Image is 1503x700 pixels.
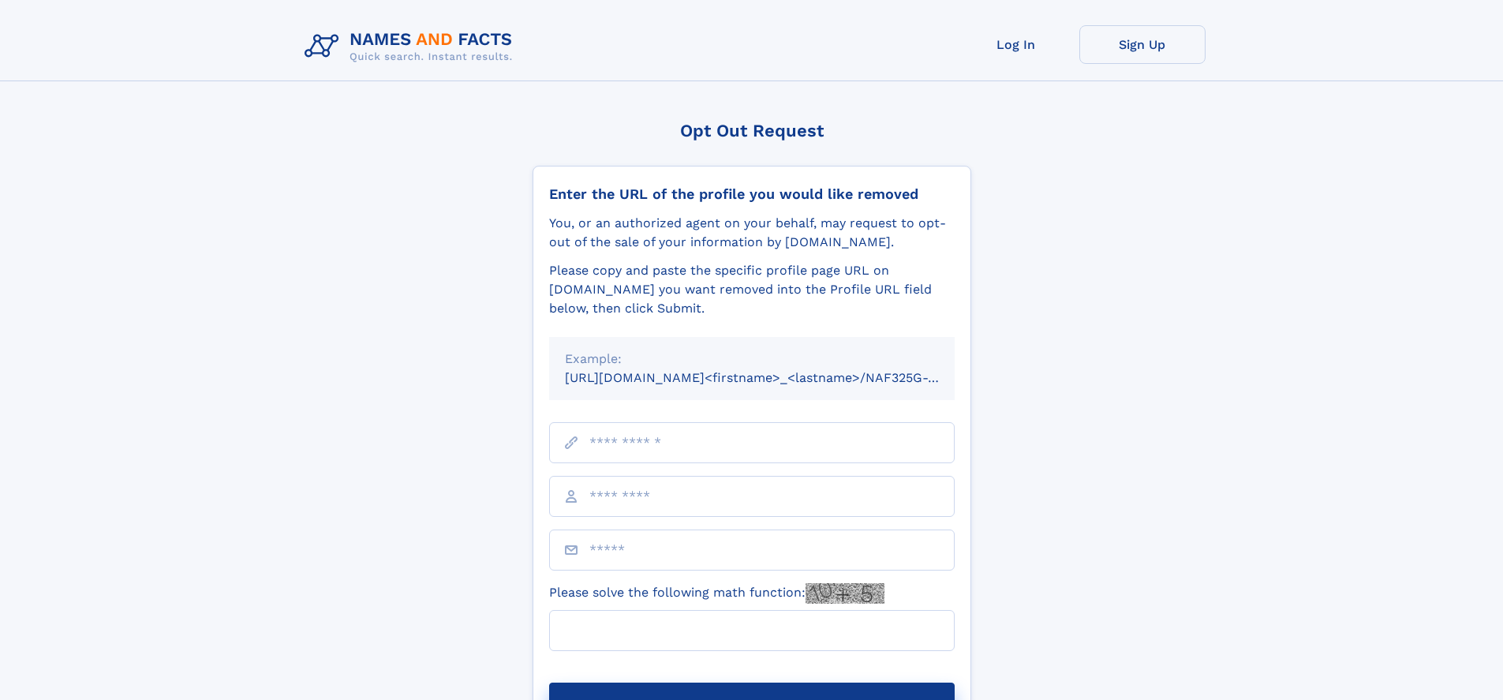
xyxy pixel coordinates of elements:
[549,583,884,604] label: Please solve the following math function:
[533,121,971,140] div: Opt Out Request
[953,25,1079,64] a: Log In
[549,214,955,252] div: You, or an authorized agent on your behalf, may request to opt-out of the sale of your informatio...
[298,25,525,68] img: Logo Names and Facts
[549,261,955,318] div: Please copy and paste the specific profile page URL on [DOMAIN_NAME] you want removed into the Pr...
[565,370,985,385] small: [URL][DOMAIN_NAME]<firstname>_<lastname>/NAF325G-xxxxxxxx
[549,185,955,203] div: Enter the URL of the profile you would like removed
[1079,25,1206,64] a: Sign Up
[565,350,939,369] div: Example:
